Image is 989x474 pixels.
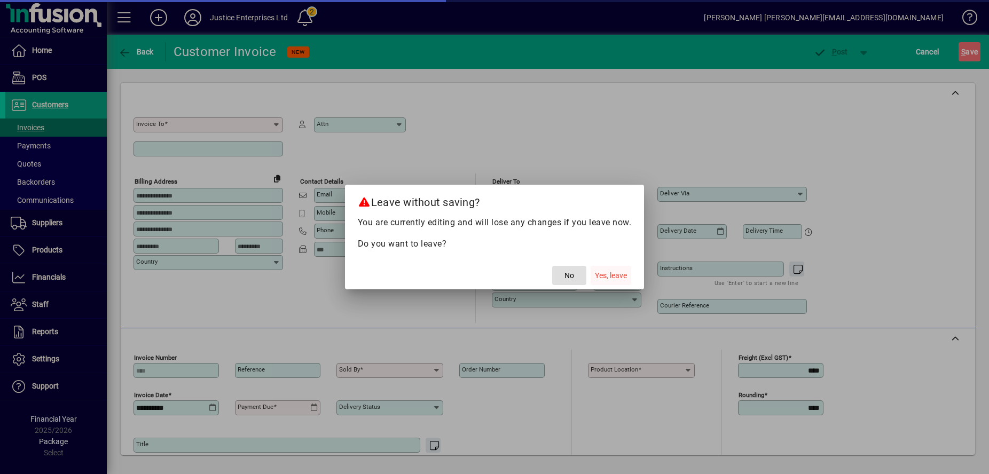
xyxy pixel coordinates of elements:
[591,266,631,285] button: Yes, leave
[564,270,574,281] span: No
[595,270,627,281] span: Yes, leave
[345,185,645,216] h2: Leave without saving?
[358,216,632,229] p: You are currently editing and will lose any changes if you leave now.
[552,266,586,285] button: No
[358,238,632,250] p: Do you want to leave?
